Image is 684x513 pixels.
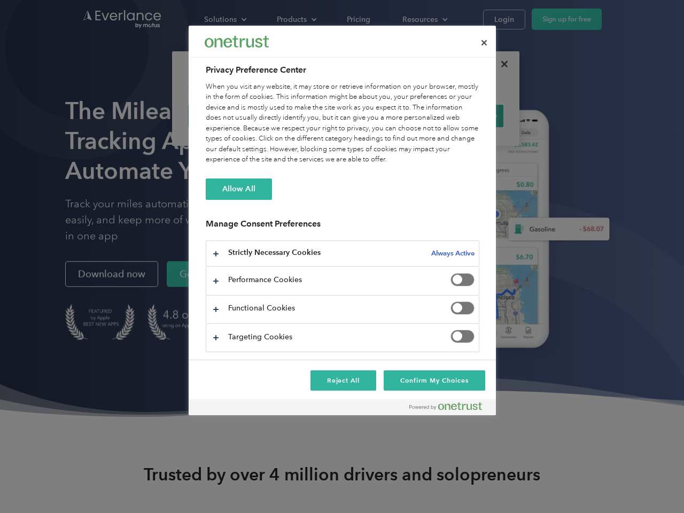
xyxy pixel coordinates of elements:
[189,26,496,415] div: Preference center
[206,82,479,165] div: When you visit any website, it may store or retrieve information on your browser, mostly in the f...
[384,370,485,391] button: Confirm My Choices
[206,178,272,200] button: Allow All
[206,219,479,235] h3: Manage Consent Preferences
[409,402,482,410] img: Powered by OneTrust Opens in a new Tab
[409,402,491,415] a: Powered by OneTrust Opens in a new Tab
[310,370,377,391] button: Reject All
[206,64,479,76] h2: Privacy Preference Center
[205,36,269,47] img: Everlance
[472,31,496,55] button: Close
[189,26,496,415] div: Privacy Preference Center
[205,31,269,52] div: Everlance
